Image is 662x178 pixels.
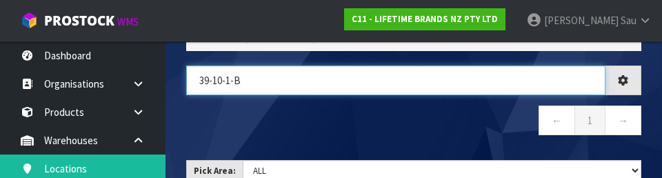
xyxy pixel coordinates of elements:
[44,12,114,30] span: ProStock
[621,14,636,27] span: Sau
[21,12,38,29] img: cube-alt.png
[344,8,505,30] a: C11 - LIFETIME BRANDS NZ PTY LTD
[194,165,236,177] strong: Pick Area:
[117,15,139,28] small: WMS
[352,13,498,25] strong: C11 - LIFETIME BRANDS NZ PTY LTD
[539,106,575,135] a: ←
[186,106,641,139] nav: Page navigation
[574,106,605,135] a: 1
[605,106,641,135] a: →
[186,66,605,95] input: Search locations
[544,14,619,27] span: [PERSON_NAME]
